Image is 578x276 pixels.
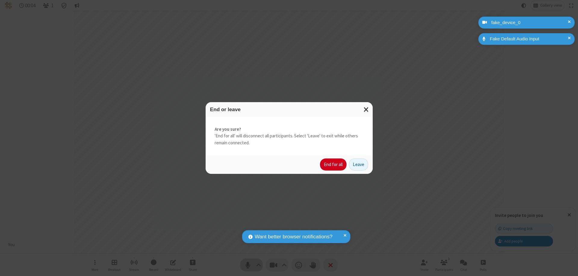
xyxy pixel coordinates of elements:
[206,117,373,155] div: 'End for all' will disconnect all participants. Select 'Leave' to exit while others remain connec...
[215,126,364,133] strong: Are you sure?
[349,158,368,171] button: Leave
[320,158,346,171] button: End for all
[255,233,332,241] span: Want better browser notifications?
[210,107,368,112] h3: End or leave
[360,102,373,117] button: Close modal
[488,36,570,42] div: Fake Default Audio Input
[489,19,570,26] div: fake_device_0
